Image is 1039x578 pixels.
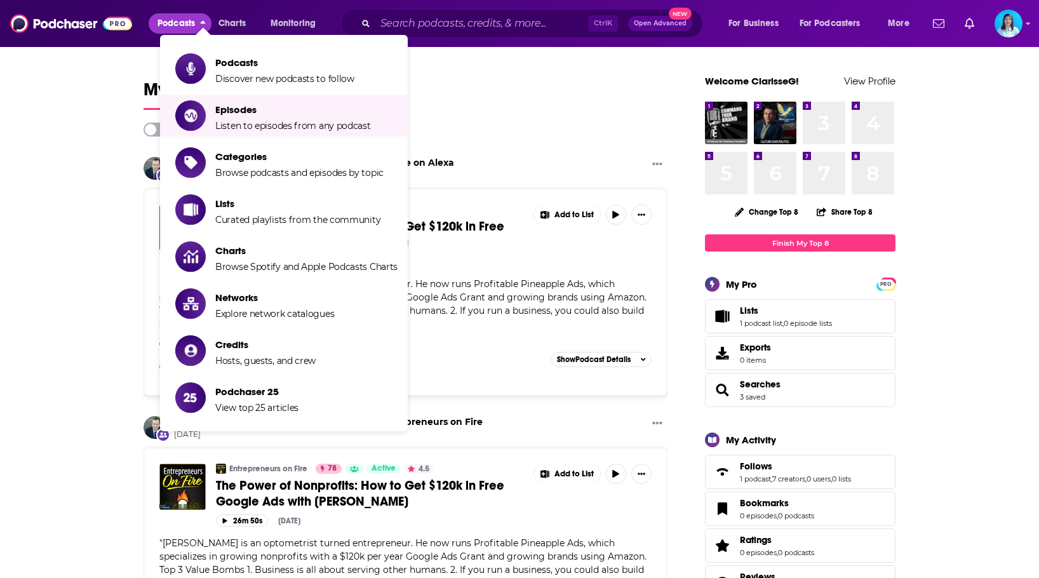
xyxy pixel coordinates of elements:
[844,75,895,87] a: View Profile
[728,15,779,32] span: For Business
[782,319,784,328] span: ,
[215,245,398,257] span: Charts
[705,299,895,333] span: Lists
[754,102,796,144] img: The Jeremy Ryan Slate Show
[740,497,814,509] a: Bookmarks
[216,514,268,527] button: 26m 50s
[215,214,380,225] span: Curated playlists from the community
[229,464,307,474] a: Entrepreneurs on Fire
[647,157,667,173] button: Show More Button
[791,13,879,34] button: open menu
[740,305,832,316] a: Lists
[216,478,525,509] a: The Power of Nonprofits: How to Get $120k in Free Google Ads with [PERSON_NAME]
[807,474,831,483] a: 0 users
[551,352,652,367] button: ShowPodcast Details
[156,428,170,442] div: New Appearance
[144,79,211,108] span: My Feed
[816,199,873,224] button: Share Top 8
[215,386,298,398] span: Podchaser 25
[534,205,600,225] button: Show More Button
[740,460,772,472] span: Follows
[832,474,851,483] a: 0 lists
[631,464,652,484] button: Show More Button
[144,416,166,439] a: Dr. Travis Zigler
[328,462,337,475] span: 78
[740,534,814,546] a: Ratings
[777,548,778,557] span: ,
[709,500,735,518] a: Bookmarks
[709,381,735,399] a: Searches
[218,15,246,32] span: Charts
[726,434,776,446] div: My Activity
[159,339,217,349] h3: Categories
[705,102,747,144] img: Command Your Brand
[215,339,316,351] span: Credits
[158,15,195,32] span: Podcasts
[372,462,396,475] span: Active
[669,8,692,20] span: New
[271,15,316,32] span: Monitoring
[144,157,166,180] a: Dr. Travis Zigler
[709,307,735,325] a: Lists
[726,278,757,290] div: My Pro
[878,279,894,289] span: PRO
[705,336,895,370] a: Exports
[352,9,715,38] div: Search podcasts, credits, & more...
[159,464,206,510] img: The Power of Nonprofits: How to Get $120k in Free Google Ads with Travis Zigler
[366,464,401,474] a: Active
[740,319,782,328] a: 1 podcast list
[404,464,433,474] button: 4.5
[375,13,588,34] input: Search podcasts, credits, & more...
[557,355,631,364] span: Show Podcast Details
[215,104,371,116] span: Episodes
[705,455,895,489] span: Follows
[705,234,895,252] a: Finish My Top 8
[995,10,1022,37] img: User Profile
[995,10,1022,37] span: Logged in as ClarisseG
[740,379,781,390] a: Searches
[705,492,895,526] span: Bookmarks
[928,13,949,34] a: Show notifications dropdown
[215,198,380,210] span: Lists
[740,342,771,353] span: Exports
[149,13,211,34] button: close menu
[740,356,771,365] span: 0 items
[144,79,211,110] a: My Feed
[960,13,979,34] a: Show notifications dropdown
[216,478,504,509] span: The Power of Nonprofits: How to Get $120k in Free Google Ads with [PERSON_NAME]
[534,464,600,484] button: Show More Button
[554,210,594,220] span: Add to List
[800,15,861,32] span: For Podcasters
[316,464,342,474] a: 78
[805,474,807,483] span: ,
[705,373,895,407] span: Searches
[278,516,300,525] div: [DATE]
[159,362,217,372] h3: Guests
[634,20,687,27] span: Open Advanced
[705,528,895,563] span: Ratings
[831,474,832,483] span: ,
[628,16,692,31] button: Open AdvancedNew
[215,73,354,84] span: Discover new podcasts to follow
[156,168,170,182] div: New Appearance
[215,167,384,178] span: Browse podcasts and episodes by topic
[995,10,1022,37] button: Show profile menu
[159,205,206,251] img: The Power of Nonprofits: How to Get $120k in Free Google Ads with Travis Zigler
[709,463,735,481] a: Follows
[215,120,371,131] span: Listen to episodes from any podcast
[709,344,735,362] span: Exports
[215,402,298,413] span: View top 25 articles
[10,11,132,36] img: Podchaser - Follow, Share and Rate Podcasts
[784,319,832,328] a: 0 episode lists
[215,57,354,69] span: Podcasts
[215,261,398,272] span: Browse Spotify and Apple Podcasts Charts
[216,464,226,474] img: Entrepreneurs on Fire
[210,13,253,34] a: Charts
[215,355,316,366] span: Hosts, guests, and crew
[144,123,311,137] a: New Releases & Guests Only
